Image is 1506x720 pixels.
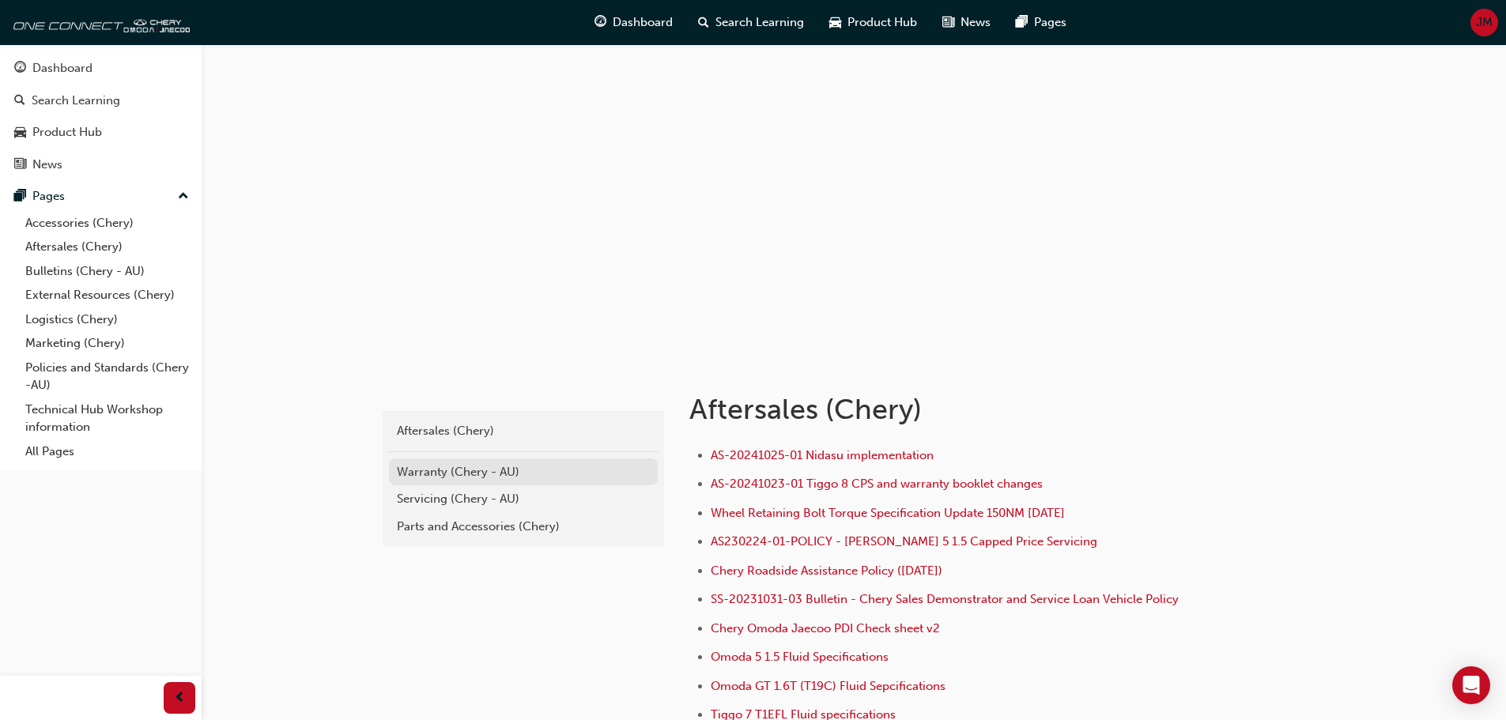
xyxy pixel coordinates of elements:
span: up-icon [178,187,189,207]
a: Logistics (Chery) [19,307,195,332]
span: car-icon [829,13,841,32]
a: Dashboard [6,54,195,83]
a: All Pages [19,439,195,464]
div: Servicing (Chery - AU) [397,490,650,508]
a: Policies and Standards (Chery -AU) [19,356,195,398]
a: Aftersales (Chery) [389,417,658,445]
a: News [6,150,195,179]
a: Parts and Accessories (Chery) [389,513,658,541]
span: pages-icon [1016,13,1028,32]
div: Aftersales (Chery) [397,422,650,440]
button: JM [1470,9,1498,36]
a: AS-20241025-01 Nidasu implementation [711,448,934,462]
a: search-iconSearch Learning [685,6,817,39]
a: Product Hub [6,118,195,147]
a: Warranty (Chery - AU) [389,458,658,486]
a: Servicing (Chery - AU) [389,485,658,513]
div: Pages [32,187,65,205]
span: search-icon [14,94,25,108]
a: Marketing (Chery) [19,331,195,356]
span: guage-icon [14,62,26,76]
a: Omoda 5 1.5 Fluid Specifications [711,650,889,664]
span: News [961,13,991,32]
h1: Aftersales (Chery) [689,392,1208,427]
span: Pages [1034,13,1066,32]
button: DashboardSearch LearningProduct HubNews [6,51,195,182]
span: news-icon [14,158,26,172]
span: Product Hub [847,13,917,32]
a: Chery Omoda Jaecoo PDI Check sheet v2 [711,621,940,635]
a: Wheel Retaining Bolt Torque Specification Update 150NM [DATE] [711,506,1065,520]
a: AS-20241023-01 Tiggo 8 CPS and warranty booklet changes [711,477,1043,491]
a: guage-iconDashboard [582,6,685,39]
a: AS230224-01-POLICY - [PERSON_NAME] 5 1.5 Capped Price Servicing [711,534,1097,548]
a: Bulletins (Chery - AU) [19,259,195,284]
span: car-icon [14,126,26,140]
span: Search Learning [715,13,804,32]
div: Dashboard [32,59,92,77]
span: guage-icon [594,13,606,32]
a: Accessories (Chery) [19,211,195,236]
a: pages-iconPages [1003,6,1079,39]
div: Search Learning [32,92,120,110]
button: Pages [6,182,195,211]
span: search-icon [698,13,709,32]
a: SS-20231031-03 Bulletin - Chery Sales Demonstrator and Service Loan Vehicle Policy [711,592,1179,606]
a: Search Learning [6,86,195,115]
div: Parts and Accessories (Chery) [397,518,650,536]
div: Warranty (Chery - AU) [397,463,650,481]
span: JM [1476,13,1493,32]
span: pages-icon [14,190,26,204]
a: External Resources (Chery) [19,283,195,307]
a: Technical Hub Workshop information [19,398,195,439]
a: Aftersales (Chery) [19,235,195,259]
a: car-iconProduct Hub [817,6,930,39]
div: Open Intercom Messenger [1452,666,1490,704]
a: news-iconNews [930,6,1003,39]
span: news-icon [942,13,954,32]
a: Omoda GT 1.6T (T19C) Fluid Sepcifications [711,679,945,693]
div: Product Hub [32,123,102,141]
span: Dashboard [613,13,673,32]
div: News [32,156,62,174]
a: Chery Roadside Assistance Policy ([DATE]) [711,564,942,578]
span: prev-icon [174,688,186,708]
img: oneconnect [8,6,190,38]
